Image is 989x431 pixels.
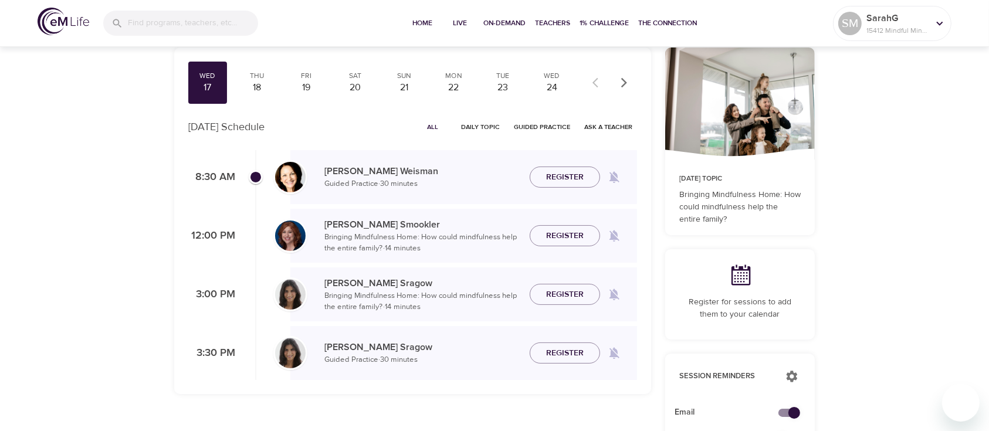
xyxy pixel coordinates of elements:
p: [PERSON_NAME] Sragow [324,340,520,354]
div: 23 [488,81,517,94]
img: Lara_Sragow-min.jpg [275,338,306,368]
img: Lara_Sragow-min.jpg [275,279,306,310]
span: On-Demand [483,17,526,29]
div: 18 [242,81,272,94]
p: Guided Practice · 30 minutes [324,178,520,190]
button: Ask a Teacher [580,118,637,136]
button: Guided Practice [509,118,575,136]
p: [PERSON_NAME] Sragow [324,276,520,290]
button: All [414,118,452,136]
button: Daily Topic [456,118,504,136]
div: 22 [439,81,468,94]
div: Wed [193,71,222,81]
p: [PERSON_NAME] Smookler [324,218,520,232]
span: Live [446,17,474,29]
div: 21 [390,81,419,94]
input: Find programs, teachers, etc... [128,11,258,36]
span: All [419,121,447,133]
p: Bringing Mindfulness Home: How could mindfulness help the entire family? · 14 minutes [324,290,520,313]
span: Daily Topic [461,121,500,133]
div: Sun [390,71,419,81]
div: 24 [537,81,567,94]
div: Wed [537,71,567,81]
p: Register for sessions to add them to your calendar [679,296,801,321]
span: The Connection [638,17,697,29]
span: Ask a Teacher [584,121,632,133]
span: Guided Practice [514,121,570,133]
span: Email [675,406,787,419]
p: [DATE] Schedule [188,119,265,135]
div: 20 [341,81,370,94]
span: Remind me when a class goes live every Wednesday at 3:30 PM [600,339,628,367]
span: Register [546,170,584,185]
p: 8:30 AM [188,169,235,185]
img: logo [38,8,89,35]
img: Laurie_Weisman-min.jpg [275,162,306,192]
p: Session Reminders [679,371,774,382]
div: Sat [341,71,370,81]
p: 3:30 PM [188,345,235,361]
button: Register [530,225,600,247]
span: Teachers [535,17,570,29]
p: 12:00 PM [188,228,235,244]
p: Guided Practice · 30 minutes [324,354,520,366]
p: [DATE] Topic [679,174,801,184]
p: Bringing Mindfulness Home: How could mindfulness help the entire family? [679,189,801,226]
button: Register [530,284,600,306]
p: 3:00 PM [188,287,235,303]
span: 1% Challenge [580,17,629,29]
div: 17 [193,81,222,94]
div: SM [838,12,862,35]
span: Register [546,287,584,302]
span: Register [546,346,584,361]
span: Register [546,229,584,243]
span: Home [408,17,436,29]
div: 19 [292,81,321,94]
p: Bringing Mindfulness Home: How could mindfulness help the entire family? · 14 minutes [324,232,520,254]
p: 15412 Mindful Minutes [866,25,929,36]
img: Elaine_Smookler-min.jpg [275,220,306,251]
iframe: Button to launch messaging window [942,384,980,422]
p: SarahG [866,11,929,25]
div: Mon [439,71,468,81]
button: Register [530,167,600,188]
div: Tue [488,71,517,81]
div: Fri [292,71,321,81]
div: Thu [242,71,272,81]
p: [PERSON_NAME] Weisman [324,164,520,178]
button: Register [530,342,600,364]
